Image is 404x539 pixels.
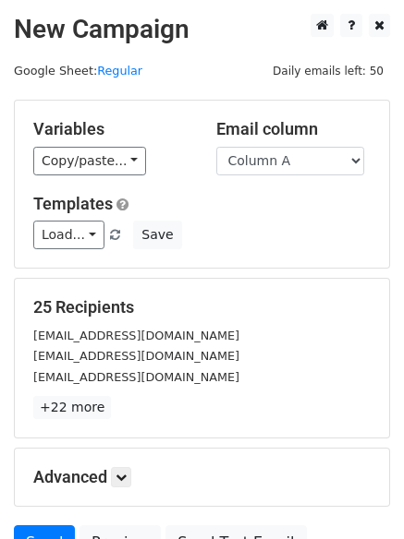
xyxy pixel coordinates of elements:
[33,297,371,317] h5: 25 Recipients
[33,119,189,139] h5: Variables
[14,14,390,45] h2: New Campaign
[33,147,146,175] a: Copy/paste...
[312,450,404,539] iframe: Chat Widget
[33,370,239,384] small: [EMAIL_ADDRESS][DOMAIN_NAME]
[216,119,372,139] h5: Email column
[33,396,111,419] a: +22 more
[33,329,239,342] small: [EMAIL_ADDRESS][DOMAIN_NAME]
[14,64,142,78] small: Google Sheet:
[266,64,390,78] a: Daily emails left: 50
[33,349,239,363] small: [EMAIL_ADDRESS][DOMAIN_NAME]
[266,61,390,81] span: Daily emails left: 50
[33,221,104,249] a: Load...
[33,194,113,213] a: Templates
[133,221,181,249] button: Save
[33,467,371,487] h5: Advanced
[97,64,142,78] a: Regular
